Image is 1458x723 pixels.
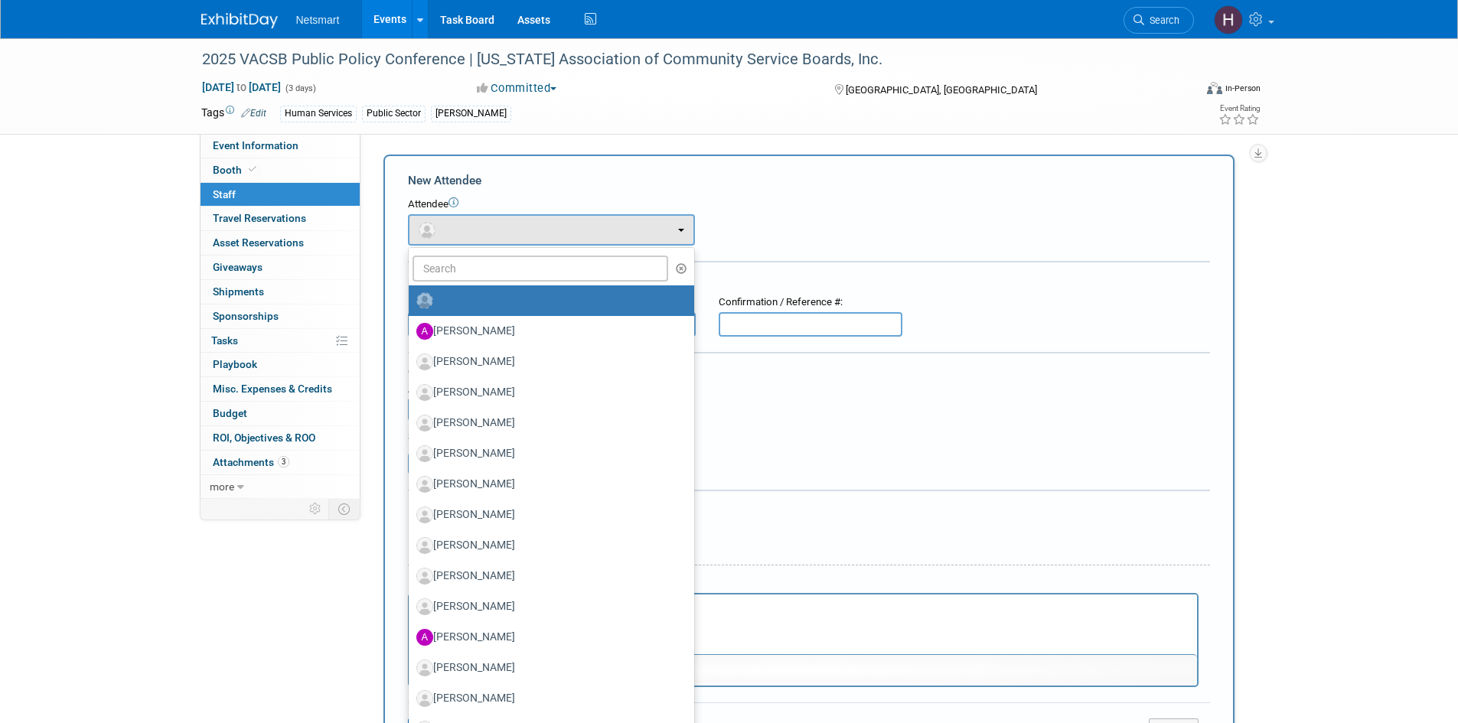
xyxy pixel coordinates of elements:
[416,690,433,707] img: Associate-Profile-5.png
[1144,15,1179,26] span: Search
[1225,83,1261,94] div: In-Person
[471,80,563,96] button: Committed
[416,476,433,493] img: Associate-Profile-5.png
[416,415,433,432] img: Associate-Profile-5.png
[197,46,1171,73] div: 2025 VACSB Public Policy Conference | [US_STATE] Association of Community Service Boards, Inc.
[234,81,249,93] span: to
[408,272,1210,288] div: Registration / Ticket Info (optional)
[201,377,360,401] a: Misc. Expenses & Credits
[846,84,1037,96] span: [GEOGRAPHIC_DATA], [GEOGRAPHIC_DATA]
[416,350,679,374] label: [PERSON_NAME]
[416,598,433,615] img: Associate-Profile-5.png
[416,629,433,646] img: A.jpg
[213,310,279,322] span: Sponsorships
[201,183,360,207] a: Staff
[408,197,1210,212] div: Attendee
[416,564,679,588] label: [PERSON_NAME]
[416,537,433,554] img: Associate-Profile-5.png
[328,499,360,519] td: Toggle Event Tabs
[302,499,329,519] td: Personalize Event Tab Strip
[201,305,360,328] a: Sponsorships
[213,188,236,200] span: Staff
[408,501,1210,516] div: Misc. Attachments & Notes
[201,80,282,94] span: [DATE] [DATE]
[213,212,306,224] span: Travel Reservations
[416,384,433,401] img: Associate-Profile-5.png
[241,108,266,119] a: Edit
[210,480,234,493] span: more
[211,334,238,347] span: Tasks
[284,83,316,93] span: (3 days)
[416,506,433,523] img: Associate-Profile-5.png
[408,365,1210,379] div: Cost:
[201,426,360,450] a: ROI, Objectives & ROO
[416,380,679,405] label: [PERSON_NAME]
[213,358,257,370] span: Playbook
[416,445,433,462] img: Associate-Profile-5.png
[416,323,433,340] img: A.jpg
[201,475,360,499] a: more
[249,165,256,174] i: Booth reservation complete
[719,295,902,310] div: Confirmation / Reference #:
[213,261,263,273] span: Giveaways
[201,353,360,376] a: Playbook
[416,441,679,466] label: [PERSON_NAME]
[416,353,433,370] img: Associate-Profile-5.png
[362,106,426,122] div: Public Sector
[213,407,247,419] span: Budget
[278,456,289,467] span: 3
[1124,7,1194,34] a: Search
[296,14,340,26] span: Netsmart
[1214,5,1243,34] img: Hannah Norsworthy
[416,625,679,650] label: [PERSON_NAME]
[416,292,433,309] img: Unassigned-User-Icon.png
[201,207,360,230] a: Travel Reservations
[416,659,433,676] img: Associate-Profile-5.png
[416,568,433,585] img: Associate-Profile-5.png
[201,329,360,353] a: Tasks
[201,280,360,304] a: Shipments
[201,231,360,255] a: Asset Reservations
[201,13,278,28] img: ExhibitDay
[201,256,360,279] a: Giveaways
[213,383,332,395] span: Misc. Expenses & Credits
[201,158,360,182] a: Booth
[413,256,669,282] input: Search
[201,134,360,158] a: Event Information
[416,656,679,680] label: [PERSON_NAME]
[416,411,679,435] label: [PERSON_NAME]
[416,319,679,344] label: [PERSON_NAME]
[416,503,679,527] label: [PERSON_NAME]
[416,686,679,711] label: [PERSON_NAME]
[1207,82,1222,94] img: Format-Inperson.png
[201,105,266,122] td: Tags
[408,172,1210,189] div: New Attendee
[213,164,259,176] span: Booth
[213,139,298,151] span: Event Information
[416,472,679,497] label: [PERSON_NAME]
[416,594,679,619] label: [PERSON_NAME]
[201,402,360,425] a: Budget
[213,456,289,468] span: Attachments
[409,594,1197,654] iframe: Rich Text Area
[213,236,304,249] span: Asset Reservations
[1104,80,1261,103] div: Event Format
[1218,105,1260,112] div: Event Rating
[280,106,357,122] div: Human Services
[408,576,1199,591] div: Notes
[416,533,679,558] label: [PERSON_NAME]
[431,106,511,122] div: [PERSON_NAME]
[213,432,315,444] span: ROI, Objectives & ROO
[201,451,360,474] a: Attachments3
[213,285,264,298] span: Shipments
